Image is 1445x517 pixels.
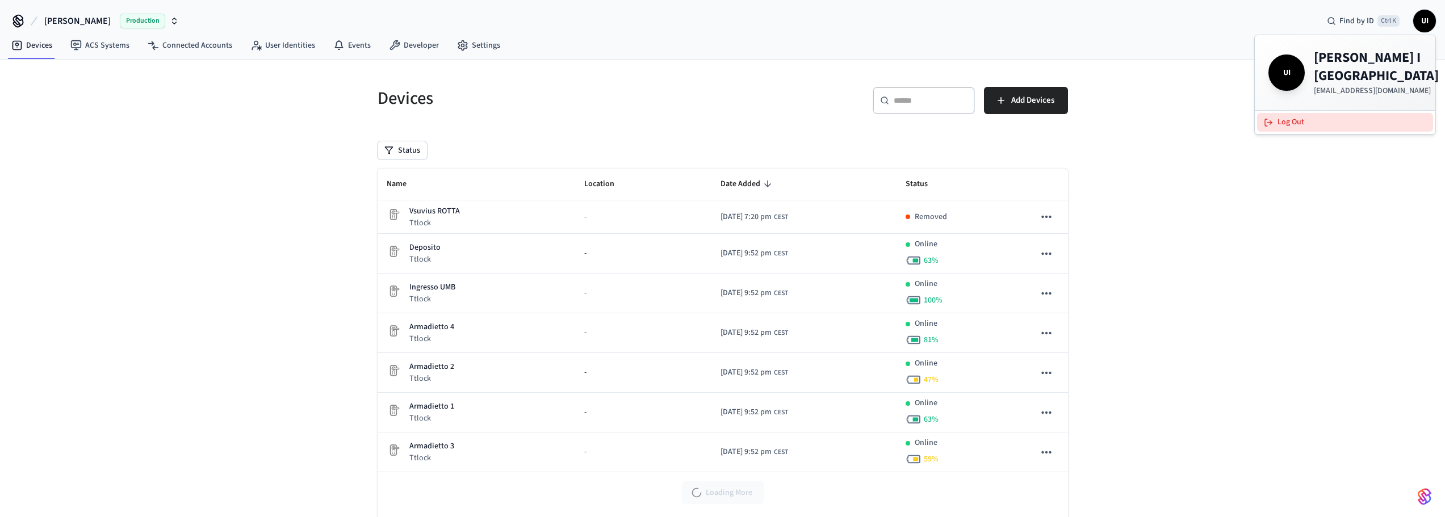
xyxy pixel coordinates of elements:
[721,175,775,193] span: Date Added
[924,453,939,465] span: 59 %
[721,327,772,339] span: [DATE] 9:52 pm
[387,175,421,193] span: Name
[584,247,587,259] span: -
[584,175,629,193] span: Location
[984,87,1068,114] button: Add Devices
[2,35,61,56] a: Devices
[409,413,454,424] p: Ttlock
[378,87,716,110] h5: Devices
[584,367,587,379] span: -
[44,14,111,28] span: [PERSON_NAME]
[584,446,587,458] span: -
[584,287,587,299] span: -
[378,169,1068,472] table: sticky table
[387,443,400,457] img: Placeholder Lock Image
[721,446,772,458] span: [DATE] 9:52 pm
[120,14,165,28] span: Production
[1414,11,1435,31] span: UI
[380,35,448,56] a: Developer
[409,440,454,452] p: Armadietto 3
[409,205,460,217] p: Vsuvius ROTTA
[584,406,587,418] span: -
[915,211,947,223] p: Removed
[721,247,788,259] div: Europe/Rome
[721,287,772,299] span: [DATE] 9:52 pm
[774,328,788,338] span: CEST
[721,367,772,379] span: [DATE] 9:52 pm
[915,358,937,369] p: Online
[387,364,400,377] img: Placeholder Lock Image
[924,334,939,346] span: 81 %
[906,175,943,193] span: Status
[915,397,937,409] p: Online
[721,446,788,458] div: Europe/Rome
[409,452,454,464] p: Ttlock
[721,367,788,379] div: Europe/Rome
[1418,487,1431,506] img: SeamLogoGradient.69752ec5.svg
[324,35,380,56] a: Events
[915,238,937,250] p: Online
[387,208,400,221] img: Placeholder Lock Image
[721,406,788,418] div: Europe/Rome
[378,141,427,159] button: Status
[915,278,937,290] p: Online
[1271,57,1302,89] span: UI
[409,373,454,384] p: Ttlock
[721,211,772,223] span: [DATE] 7:20 pm
[409,361,454,373] p: Armadietto 2
[584,327,587,339] span: -
[409,293,455,305] p: Ttlock
[448,35,509,56] a: Settings
[1377,15,1400,27] span: Ctrl K
[915,318,937,330] p: Online
[387,324,400,338] img: Placeholder Lock Image
[924,414,939,425] span: 63 %
[61,35,139,56] a: ACS Systems
[924,295,943,306] span: 100 %
[139,35,241,56] a: Connected Accounts
[409,242,441,254] p: Deposito
[924,374,939,385] span: 47 %
[721,287,788,299] div: Europe/Rome
[1011,93,1054,108] span: Add Devices
[409,217,460,229] p: Ttlock
[721,247,772,259] span: [DATE] 9:52 pm
[409,281,455,293] p: Ingresso UMB
[409,333,454,344] p: Ttlock
[774,447,788,457] span: CEST
[409,321,454,333] p: Armadietto 4
[1413,10,1436,32] button: UI
[387,403,400,417] img: Placeholder Lock Image
[1314,49,1439,85] h4: [PERSON_NAME] I [GEOGRAPHIC_DATA]
[721,211,788,223] div: Europe/Rome
[241,35,324,56] a: User Identities
[387,284,400,298] img: Placeholder Lock Image
[774,249,788,259] span: CEST
[915,437,937,449] p: Online
[1257,113,1433,132] button: Log Out
[774,407,788,418] span: CEST
[409,254,441,265] p: Ttlock
[774,368,788,378] span: CEST
[409,401,454,413] p: Armadietto 1
[387,245,400,258] img: Placeholder Lock Image
[774,288,788,299] span: CEST
[584,211,587,223] span: -
[1314,85,1439,96] p: [EMAIL_ADDRESS][DOMAIN_NAME]
[774,212,788,222] span: CEST
[721,406,772,418] span: [DATE] 9:52 pm
[1318,11,1409,31] div: Find by IDCtrl K
[721,327,788,339] div: Europe/Rome
[1339,15,1374,27] span: Find by ID
[924,255,939,266] span: 63 %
